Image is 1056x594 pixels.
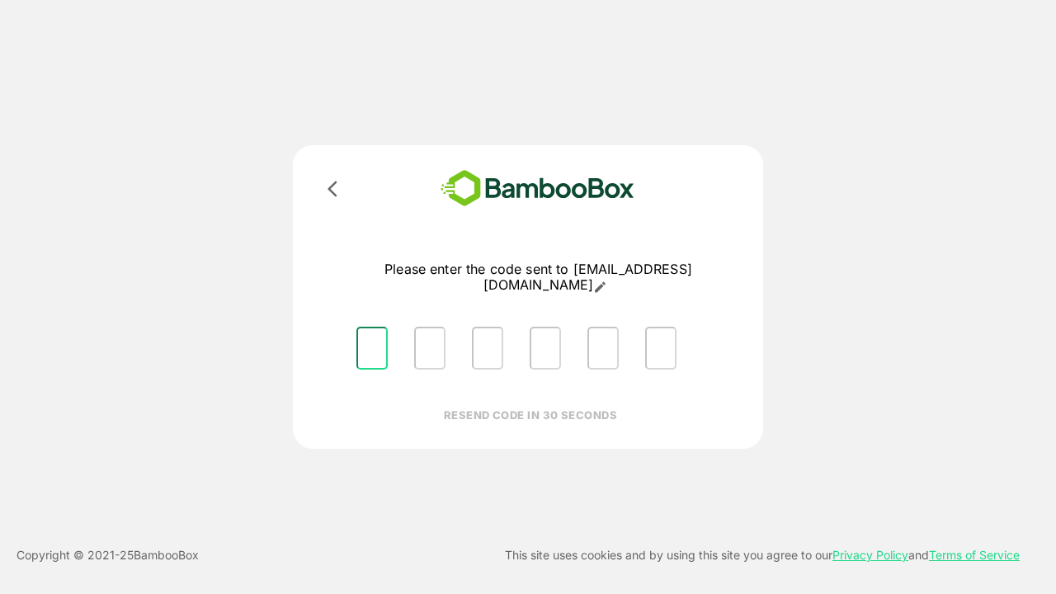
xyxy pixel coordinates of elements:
input: Please enter OTP character 6 [645,327,676,370]
img: bamboobox [417,165,658,212]
a: Terms of Service [929,548,1020,562]
input: Please enter OTP character 1 [356,327,388,370]
p: This site uses cookies and by using this site you agree to our and [505,545,1020,565]
a: Privacy Policy [832,548,908,562]
input: Please enter OTP character 2 [414,327,445,370]
input: Please enter OTP character 3 [472,327,503,370]
p: Copyright © 2021- 25 BambooBox [16,545,199,565]
p: Please enter the code sent to [EMAIL_ADDRESS][DOMAIN_NAME] [343,262,733,294]
input: Please enter OTP character 5 [587,327,619,370]
input: Please enter OTP character 4 [530,327,561,370]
